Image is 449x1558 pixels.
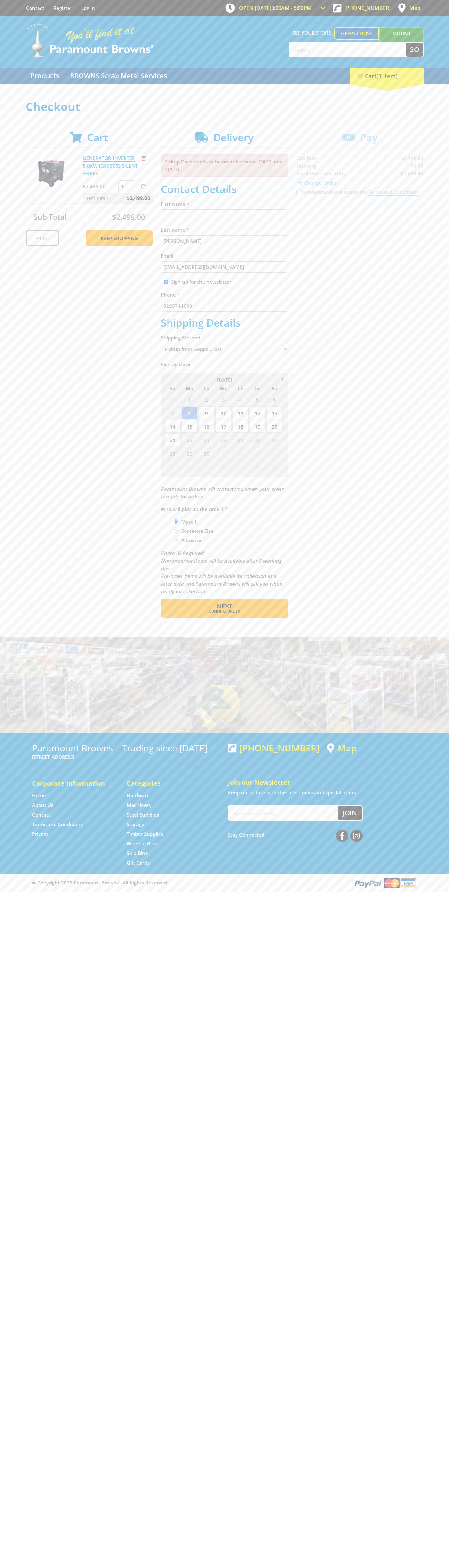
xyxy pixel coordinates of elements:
span: Delivery [213,130,254,144]
a: GENERATOR INVERTER 8.0KW IG8500SS SILENT SERIES [83,155,138,177]
span: Su [164,384,181,392]
span: 27 [266,433,283,446]
a: Mount [PERSON_NAME] [379,27,424,51]
a: Go to the About Us page [32,802,53,808]
h2: Contact Details [161,183,288,195]
p: $2,499.00 [83,182,117,190]
span: 31 [164,393,181,406]
span: 9 [232,460,249,473]
a: Go to the Contact page [26,5,44,11]
button: Join [338,806,362,820]
p: Item total: [83,193,153,203]
span: Next [216,602,232,610]
a: Go to the Privacy page [32,831,48,837]
span: 23 [198,433,215,446]
a: Go to the Gift Cards page [127,859,150,866]
a: Print [26,230,59,246]
img: PayPal, Mastercard, Visa accepted [353,877,417,889]
a: Go to the Skip Bins page [127,850,148,857]
input: Please select who will pick up the order. [174,538,178,542]
label: Last name [161,226,288,234]
span: 7 [198,460,215,473]
span: [DATE] [217,377,232,383]
p: [STREET_ADDRESS] [32,753,221,761]
h2: Shipping Details [161,317,288,329]
span: We [215,384,232,392]
label: A Courier [179,535,205,546]
span: Sa [266,384,283,392]
label: Email [161,252,288,260]
span: 17 [215,420,232,433]
span: 3 [249,447,266,460]
div: ® Copyright 2025 Paramount Browns'. All Rights Reserved. [26,877,424,889]
label: Myself [179,516,199,527]
span: 24 [215,433,232,446]
a: Keep Shopping [86,230,153,246]
span: 20 [266,420,283,433]
h5: Corporate Information [32,779,114,788]
a: Go to the BROWNS Scrap Metal Services page [65,68,172,84]
span: 22 [181,433,198,446]
span: 4 [232,393,249,406]
a: Go to the Machinery page [127,802,151,808]
span: 5 [249,393,266,406]
span: Sub Total [33,212,66,222]
span: 10 [249,460,266,473]
label: First name [161,200,288,208]
span: 1 [215,447,232,460]
span: 8:00am - 5:00pm [271,4,312,12]
span: Confirm order [175,609,274,613]
span: 21 [164,433,181,446]
label: Phone [161,291,288,298]
span: 8 [181,406,198,419]
input: Please enter your email address. [161,261,288,273]
span: 10 [215,406,232,419]
a: Go to the Timber Supplies page [127,831,163,837]
p: Keep up to date with the latest news and special offers. [228,789,417,796]
img: Paramount Browns' [26,22,154,58]
span: 26 [249,433,266,446]
span: 11 [232,406,249,419]
a: Go to the Home page [32,792,46,799]
span: 8 [215,460,232,473]
h1: Checkout [26,100,424,113]
a: Go to the Storage page [127,821,144,828]
span: Mo [181,384,198,392]
div: Stay Connected [228,827,363,842]
span: $2,499.00 [112,212,145,222]
a: Gepps Cross [334,27,379,40]
span: Set your store [289,27,335,38]
p: Pickup Date needs to be on or between [DATE] and [DATE] [161,154,288,177]
span: Tu [198,384,215,392]
input: Please select who will pick up the order. [174,529,178,533]
input: Please select who will pick up the order. [174,519,178,524]
label: Sign up for the newsletter [171,279,231,285]
input: Search [289,43,406,57]
a: Go to the Wheelie Bins page [127,840,157,847]
span: 19 [249,420,266,433]
span: $2,499.00 [127,193,150,203]
span: 13 [266,406,283,419]
em: Photo ID Required. Non-preorder items will be available after 5 working days Pre-order items will... [161,550,282,595]
input: Please enter your last name. [161,235,288,247]
div: Cart [350,68,424,84]
span: OPEN [DATE] [239,4,312,12]
a: Go to the registration page [53,5,72,11]
span: 2 [198,393,215,406]
em: Paramount Browns will contact you when your order is ready for pickup [161,486,283,500]
span: 11 [266,460,283,473]
h5: Join our Newsletter [228,778,417,787]
span: 7 [164,406,181,419]
span: 18 [232,420,249,433]
a: Log in [81,5,95,11]
span: 9 [198,406,215,419]
img: GENERATOR INVERTER 8.0KW IG8500SS SILENT SERIES [32,154,70,193]
a: Go to the Products page [26,68,64,84]
span: 16 [198,420,215,433]
button: Go [406,43,423,57]
span: 4 [266,447,283,460]
span: 25 [232,433,249,446]
select: Please select a shipping method. [161,343,288,355]
div: [PHONE_NUMBER] [228,743,319,753]
span: 12 [249,406,266,419]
